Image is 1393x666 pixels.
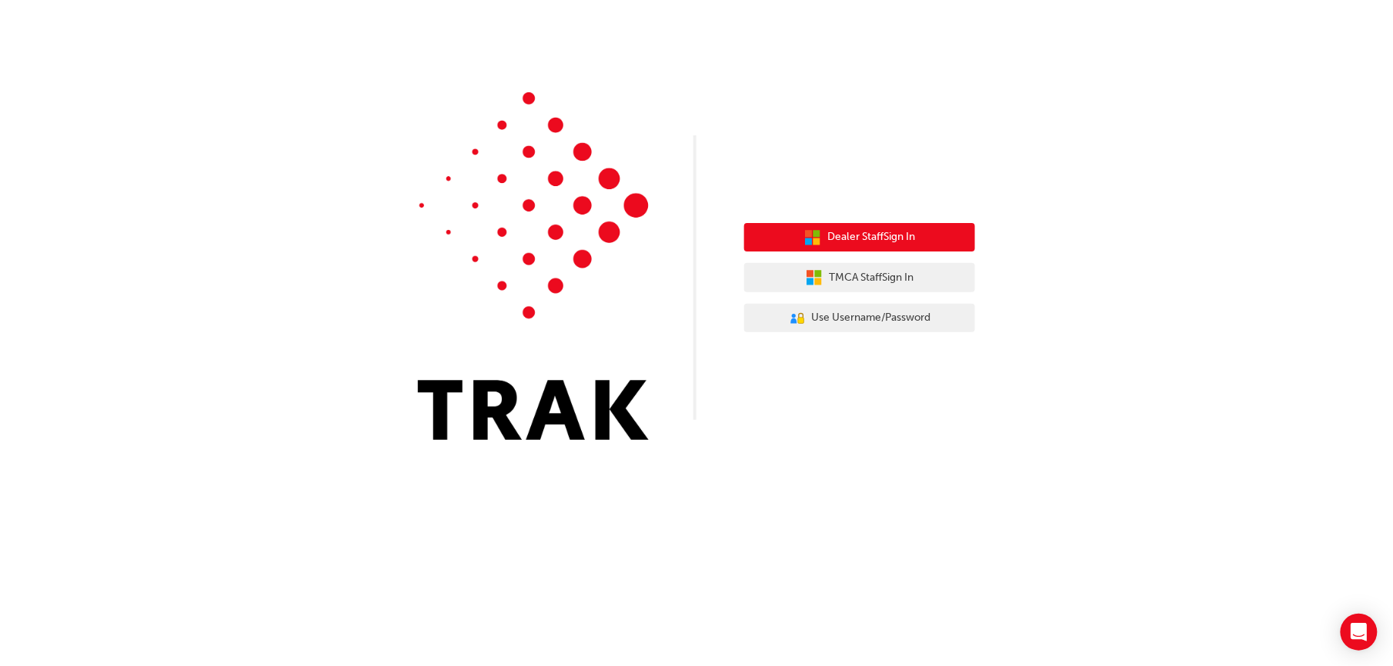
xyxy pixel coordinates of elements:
button: Dealer StaffSign In [744,223,975,252]
div: Open Intercom Messenger [1341,614,1378,651]
img: Trak [418,92,649,440]
button: Use Username/Password [744,304,975,333]
span: TMCA Staff Sign In [829,269,914,287]
span: Use Username/Password [812,309,931,327]
button: TMCA StaffSign In [744,263,975,292]
span: Dealer Staff Sign In [827,228,915,246]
